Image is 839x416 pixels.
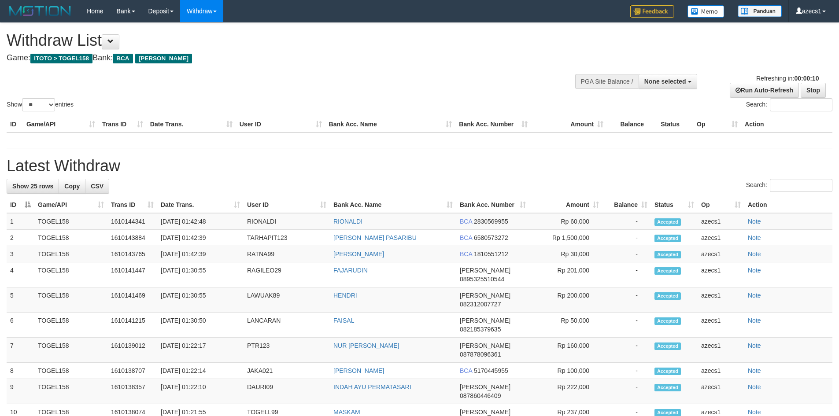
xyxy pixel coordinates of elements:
span: [PERSON_NAME] [460,409,510,416]
span: BCA [460,250,472,258]
span: Accepted [654,292,681,300]
span: Copy 1810551212 to clipboard [474,250,508,258]
a: FAISAL [333,317,354,324]
a: NUR [PERSON_NAME] [333,342,399,349]
td: - [602,338,651,363]
span: Copy 087860446409 to clipboard [460,392,501,399]
span: Copy 087878096361 to clipboard [460,351,501,358]
th: ID: activate to sort column descending [7,197,34,213]
th: Trans ID: activate to sort column ascending [107,197,157,213]
span: None selected [644,78,686,85]
td: RAGILEO29 [244,262,330,287]
td: Rp 50,000 [529,313,602,338]
td: [DATE] 01:42:39 [157,230,244,246]
span: Copy 5170445955 to clipboard [474,367,508,374]
a: Note [748,409,761,416]
td: 3 [7,246,34,262]
a: [PERSON_NAME] [333,250,384,258]
h1: Latest Withdraw [7,157,832,175]
td: azecs1 [698,262,744,287]
td: TOGEL158 [34,338,107,363]
span: Accepted [654,384,681,391]
td: TOGEL158 [34,213,107,230]
td: - [602,230,651,246]
td: 1610144341 [107,213,157,230]
td: - [602,213,651,230]
a: Note [748,250,761,258]
td: - [602,262,651,287]
td: TOGEL158 [34,246,107,262]
span: BCA [113,54,133,63]
th: Bank Acc. Name: activate to sort column ascending [330,197,456,213]
span: Accepted [654,317,681,325]
td: TOGEL158 [34,262,107,287]
td: azecs1 [698,379,744,404]
a: Show 25 rows [7,179,59,194]
img: panduan.png [738,5,782,17]
td: azecs1 [698,246,744,262]
td: azecs1 [698,287,744,313]
input: Search: [770,179,832,192]
span: Copy 2830569955 to clipboard [474,218,508,225]
td: [DATE] 01:30:50 [157,313,244,338]
td: azecs1 [698,213,744,230]
td: - [602,287,651,313]
td: 1610143884 [107,230,157,246]
td: [DATE] 01:22:14 [157,363,244,379]
th: Trans ID [99,116,147,133]
td: [DATE] 01:30:55 [157,287,244,313]
th: Bank Acc. Name [325,116,456,133]
span: Show 25 rows [12,183,53,190]
td: - [602,313,651,338]
span: Accepted [654,251,681,258]
th: Amount [531,116,607,133]
th: Status [657,116,693,133]
td: - [602,246,651,262]
span: [PERSON_NAME] [460,292,510,299]
a: Copy [59,179,85,194]
span: Accepted [654,267,681,275]
td: JAKA021 [244,363,330,379]
div: PGA Site Balance / [575,74,639,89]
strong: 00:00:10 [794,75,819,82]
td: PTR123 [244,338,330,363]
a: Note [748,218,761,225]
td: Rp 1,500,000 [529,230,602,246]
td: 1610138707 [107,363,157,379]
a: CSV [85,179,109,194]
span: BCA [460,234,472,241]
td: 7 [7,338,34,363]
span: Accepted [654,368,681,375]
a: [PERSON_NAME] [333,367,384,374]
td: 1 [7,213,34,230]
th: Game/API: activate to sort column ascending [34,197,107,213]
a: Run Auto-Refresh [730,83,799,98]
td: RIONALDI [244,213,330,230]
th: Action [744,197,832,213]
th: Status: activate to sort column ascending [651,197,698,213]
td: Rp 222,000 [529,379,602,404]
td: TOGEL158 [34,287,107,313]
input: Search: [770,98,832,111]
span: Copy 082312007727 to clipboard [460,301,501,308]
a: Note [748,267,761,274]
td: azecs1 [698,313,744,338]
td: 9 [7,379,34,404]
td: 1610139012 [107,338,157,363]
td: 5 [7,287,34,313]
img: Button%20Memo.svg [687,5,724,18]
td: [DATE] 01:22:10 [157,379,244,404]
td: [DATE] 01:22:17 [157,338,244,363]
th: User ID [236,116,325,133]
span: Copy 082185379635 to clipboard [460,326,501,333]
a: [PERSON_NAME] PASARIBU [333,234,417,241]
th: Op [693,116,741,133]
td: 1610141469 [107,287,157,313]
td: [DATE] 01:30:55 [157,262,244,287]
select: Showentries [22,98,55,111]
th: Balance [607,116,657,133]
span: [PERSON_NAME] [460,317,510,324]
span: Copy [64,183,80,190]
td: 8 [7,363,34,379]
td: TOGEL158 [34,313,107,338]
